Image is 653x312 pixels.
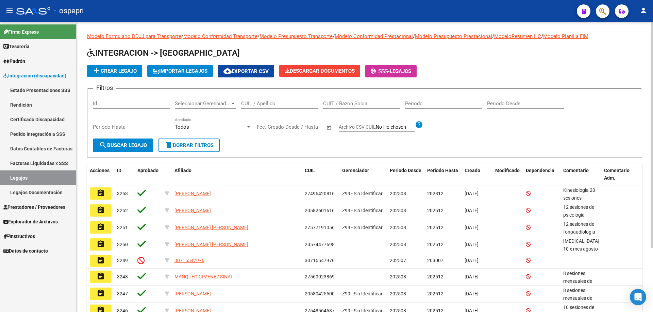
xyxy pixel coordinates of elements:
span: Comentario Adm. [604,168,630,181]
span: 27577191056 [305,225,335,230]
mat-icon: assignment [97,240,105,248]
span: CUIL [305,168,315,173]
span: 20580425500 [305,291,335,296]
span: 20574477698 [305,242,335,247]
span: Modificado [495,168,520,173]
span: Archivo CSV CUIL [339,124,376,130]
button: Crear Legajo [87,65,142,77]
mat-icon: menu [5,6,14,15]
span: [DATE] [465,191,479,196]
datatable-header-cell: Comentario [560,163,601,186]
span: 12 sesiones de psicología Bailati Ailin/ Agosto a dic [563,204,602,233]
span: Gerenciador [342,168,369,173]
a: Modelo Conformidad Transporte [183,33,257,39]
button: IMPORTAR LEGAJOS [147,65,213,77]
mat-icon: help [415,121,423,129]
span: 30715547976 [174,258,204,263]
span: Datos de contacto [3,247,48,255]
div: Open Intercom Messenger [630,289,646,305]
span: 202508 [390,208,406,213]
span: Periodo Desde [390,168,421,173]
span: Z99 - Sin Identificar [342,291,383,296]
span: [PERSON_NAME] [174,208,211,213]
span: 12 sesiones de fonoaudiologia MUÑIZ ANA LAURA/ AGOSTO A DIC [563,221,602,258]
datatable-header-cell: ID [114,163,135,186]
span: Firma Express [3,28,39,36]
span: Prestadores / Proveedores [3,203,65,211]
datatable-header-cell: Periodo Hasta [424,163,462,186]
span: Descargar Documentos [285,68,355,74]
span: 203007 [427,258,443,263]
span: [PERSON_NAME] [174,291,211,296]
mat-icon: cloud_download [223,67,232,75]
datatable-header-cell: Afiliado [172,163,302,186]
datatable-header-cell: Dependencia [523,163,560,186]
span: Legajos [390,68,411,74]
span: 3252 [117,208,128,213]
span: Periodo Hasta [427,168,458,173]
span: 202512 [427,225,443,230]
span: Exportar CSV [223,68,269,74]
span: [DATE] [465,258,479,263]
mat-icon: assignment [97,206,105,214]
span: IMPORTAR LEGAJOS [153,68,207,74]
span: [DATE] [465,242,479,247]
mat-icon: search [99,141,107,149]
span: 3249 [117,258,128,263]
button: Borrar Filtros [158,139,220,152]
button: -Legajos [365,65,417,77]
span: Comentario [563,168,589,173]
span: 20582601616 [305,208,335,213]
span: - [371,68,390,74]
span: 3248 [117,274,128,279]
span: [DATE] [465,225,479,230]
span: [DATE] [465,291,479,296]
span: 202508 [390,242,406,247]
span: Todos [175,124,189,130]
span: Aprobado [137,168,158,173]
datatable-header-cell: Gerenciador [339,163,387,186]
span: 3250 [117,242,128,247]
datatable-header-cell: Comentario Adm. [601,163,642,186]
span: [DATE] [465,274,479,279]
mat-icon: assignment [97,289,105,297]
span: 202512 [427,274,443,279]
datatable-header-cell: Periodo Desde [387,163,424,186]
a: Modelo Presupuesto Transporte [259,33,333,39]
button: Open calendar [325,124,333,131]
span: [DATE] [465,208,479,213]
span: Z99 - Sin Identificar [342,208,383,213]
span: Dependencia [526,168,554,173]
input: Archivo CSV CUIL [376,124,415,130]
mat-icon: assignment [97,223,105,231]
span: - ospepri [54,3,84,18]
span: Tesorería [3,43,30,50]
span: MANQUEO GIMENEZ SINAI [174,274,232,279]
input: End date [285,124,318,130]
span: Explorador de Archivos [3,218,58,225]
a: Modelo Planilla FIM [543,33,588,39]
span: Z99 - Sin Identificar [342,191,383,196]
mat-icon: delete [165,141,173,149]
datatable-header-cell: Modificado [492,163,523,186]
datatable-header-cell: Aprobado [135,163,162,186]
span: 3251 [117,225,128,230]
mat-icon: add [93,67,101,75]
span: [PERSON_NAME] [PERSON_NAME] [174,225,248,230]
span: Z99 - Sin Identificar [342,225,383,230]
mat-icon: person [639,6,648,15]
span: Kinesiologia 20 sesiones mensuales 13/08/2025 al 31/12/2025 Lic Rosaroli Fabiana [563,187,600,224]
span: 202507 [390,258,406,263]
mat-icon: assignment [97,256,105,264]
span: 3253 [117,191,128,196]
span: 202508 [390,225,406,230]
a: ModeloResumen HC [494,33,541,39]
span: Integración (discapacidad) [3,72,66,79]
span: 27496420816 [305,191,335,196]
button: Buscar Legajo [93,139,153,152]
span: 202508 [390,274,406,279]
mat-icon: assignment [97,189,105,197]
datatable-header-cell: CUIL [302,163,339,186]
span: Borrar Filtros [165,142,214,148]
datatable-header-cell: Creado [462,163,492,186]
